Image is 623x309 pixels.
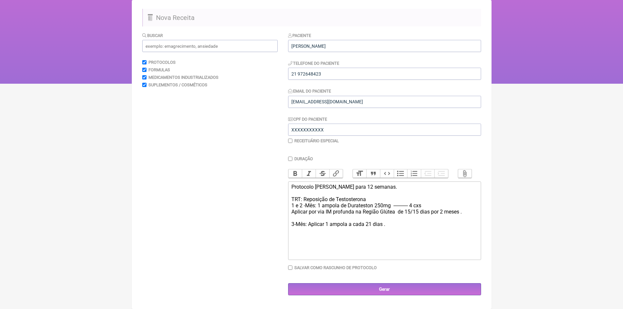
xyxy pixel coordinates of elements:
label: Paciente [288,33,311,38]
button: Heading [353,169,367,178]
h2: Nova Receita [142,9,481,26]
button: Strikethrough [316,169,329,178]
button: Italic [302,169,316,178]
label: Buscar [142,33,163,38]
label: Duração [294,156,313,161]
label: Medicamentos Industrializados [148,75,218,80]
button: Link [329,169,343,178]
button: Quote [366,169,380,178]
button: Numbers [407,169,421,178]
button: Increase Level [434,169,448,178]
button: Bold [288,169,302,178]
label: Telefone do Paciente [288,61,339,66]
label: Email do Paciente [288,89,331,94]
label: Receituário Especial [294,138,339,143]
input: Gerar [288,283,481,295]
button: Decrease Level [421,169,435,178]
div: Protocolo [PERSON_NAME] para 12 semanas. TRT: Reposição de Testosterona 1 e 2 -Mês: 1 ampola de D... [291,184,477,227]
button: Code [380,169,394,178]
button: Bullets [394,169,407,178]
label: CPF do Paciente [288,117,327,122]
label: Formulas [148,67,170,72]
label: Suplementos / Cosméticos [148,82,207,87]
button: Attach Files [458,169,472,178]
label: Salvar como rascunho de Protocolo [294,265,377,270]
input: exemplo: emagrecimento, ansiedade [142,40,278,52]
label: Protocolos [148,60,176,65]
